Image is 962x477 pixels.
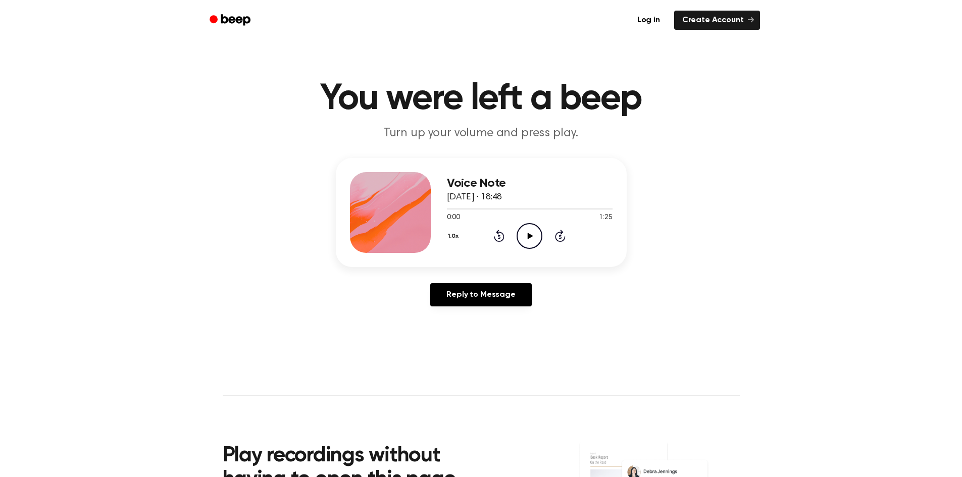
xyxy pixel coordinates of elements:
a: Beep [202,11,260,30]
a: Log in [629,11,668,30]
span: 1:25 [599,213,612,223]
h3: Voice Note [447,177,613,190]
a: Reply to Message [430,283,531,306]
p: Turn up your volume and press play. [287,125,675,142]
button: 1.0x [447,228,463,245]
h1: You were left a beep [223,81,740,117]
span: [DATE] · 18:48 [447,193,502,202]
a: Create Account [674,11,760,30]
span: 0:00 [447,213,460,223]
